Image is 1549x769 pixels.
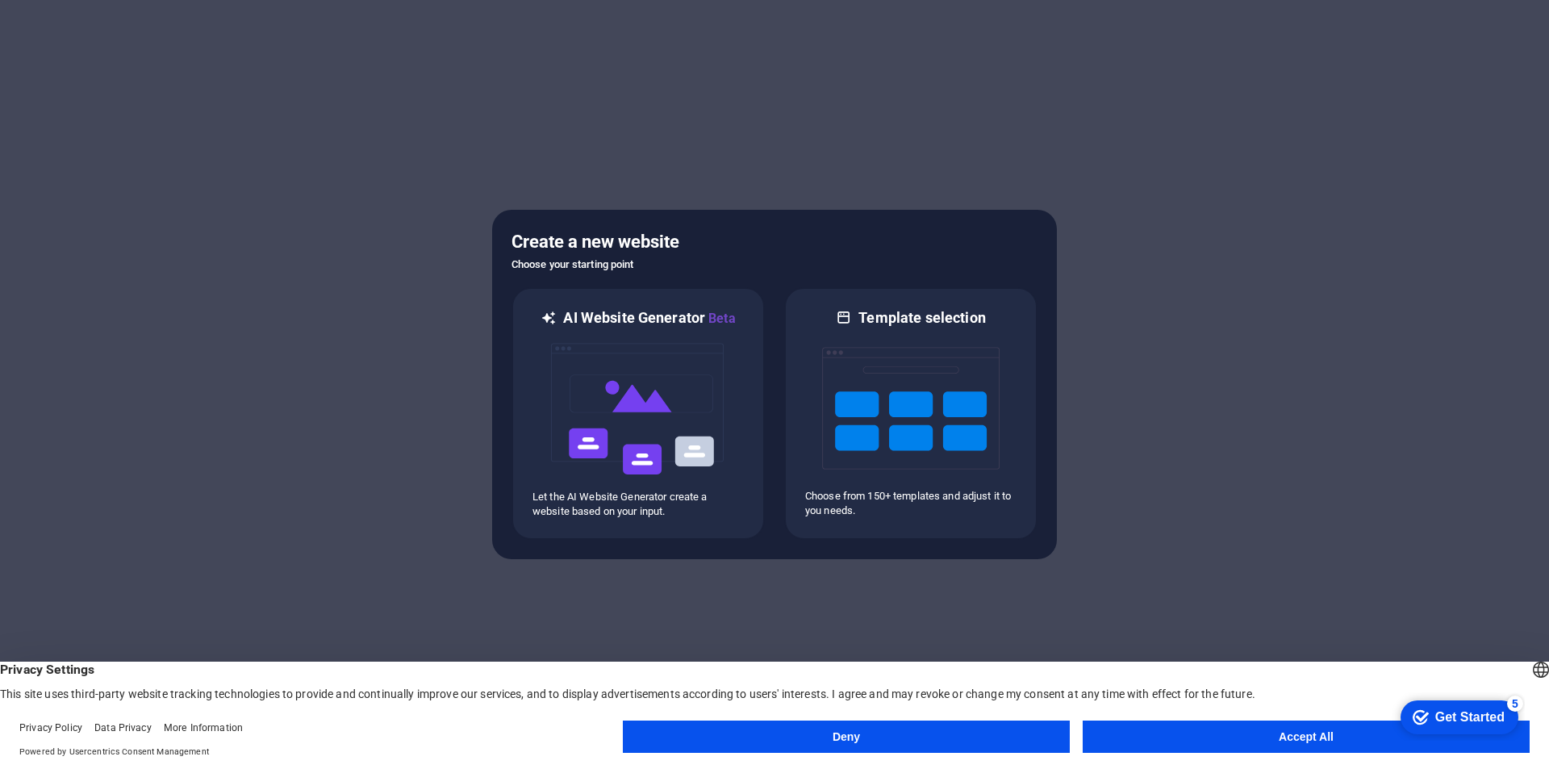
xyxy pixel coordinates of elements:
div: AI Website GeneratorBetaaiLet the AI Website Generator create a website based on your input. [511,287,765,540]
div: Get Started 5 items remaining, 0% complete [13,8,131,42]
span: Beta [705,311,736,326]
p: Let the AI Website Generator create a website based on your input. [532,490,744,519]
h5: Create a new website [511,229,1038,255]
div: 5 [119,3,136,19]
h6: Template selection [858,308,985,328]
p: Choose from 150+ templates and adjust it to you needs. [805,489,1017,518]
div: Template selectionChoose from 150+ templates and adjust it to you needs. [784,287,1038,540]
div: Get Started [48,18,117,32]
h6: Choose your starting point [511,255,1038,274]
img: ai [549,328,727,490]
h6: AI Website Generator [563,308,735,328]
